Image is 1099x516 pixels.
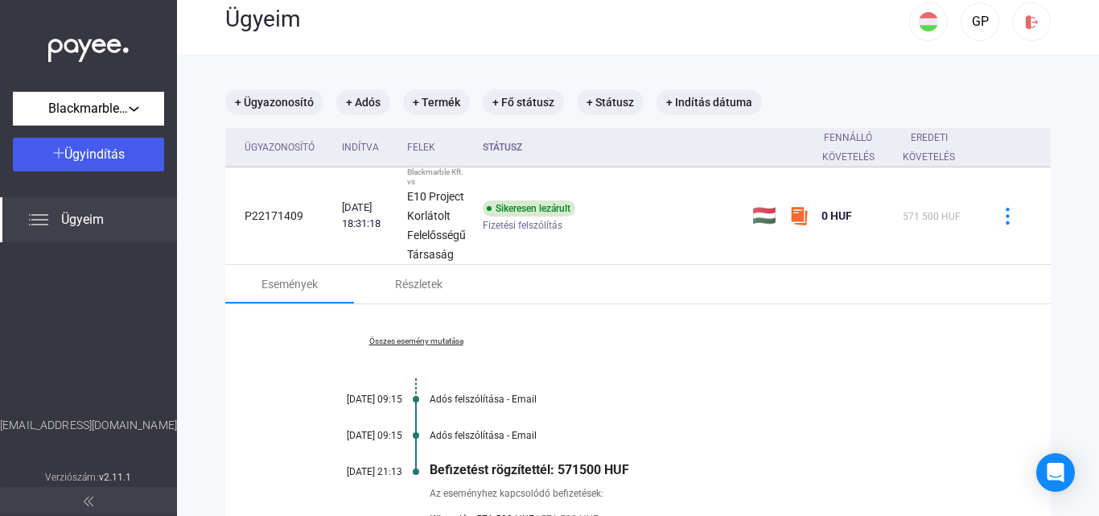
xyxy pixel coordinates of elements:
[48,99,129,118] span: Blackmarble Kft.
[261,275,318,294] div: Események
[903,128,956,167] div: Eredeti követelés
[225,6,909,33] div: Ügyeim
[746,167,783,265] td: 🇭🇺
[903,211,961,222] span: 571 500 HUF
[483,200,575,217] div: Sikeresen lezárult
[306,430,402,441] div: [DATE] 09:15
[999,208,1016,225] img: more-blue
[403,89,470,115] mat-chip: + Termék
[245,138,329,157] div: Ügyazonosító
[1023,14,1040,31] img: logout-red
[577,89,644,115] mat-chip: + Státusz
[342,200,394,232] div: [DATE] 18:31:18
[407,190,466,261] strong: E10 Project Korlátolt Felelősségű Társaság
[430,462,970,477] div: Befizetést rögzítettél: 571500 HUF
[306,394,402,405] div: [DATE] 09:15
[395,275,442,294] div: Részletek
[48,30,129,63] img: white-payee-white-dot.svg
[225,167,335,265] td: P22171409
[336,89,390,115] mat-chip: + Adós
[53,147,64,159] img: plus-white.svg
[430,430,970,441] div: Adós felszólítása - Email
[909,2,948,41] button: HU
[821,209,852,222] span: 0 HUF
[64,147,125,162] span: Ügyindítás
[407,167,470,187] div: Blackmarble Kft. vs
[99,472,132,483] strong: v2.11.1
[13,92,164,126] button: Blackmarble Kft.
[61,210,104,229] span: Ügyeim
[476,128,746,167] th: Státusz
[903,128,970,167] div: Eredeti követelés
[225,89,323,115] mat-chip: + Ügyazonosító
[1012,2,1051,41] button: logout-red
[990,199,1024,233] button: more-blue
[84,497,93,506] img: arrow-double-left-grey.svg
[789,206,809,225] img: szamlazzhu-mini
[483,89,564,115] mat-chip: + Fő státusz
[821,128,875,167] div: Fennálló követelés
[29,210,48,229] img: list.svg
[919,12,938,31] img: HU
[483,216,562,235] span: Fizetési felszólítás
[430,394,970,405] div: Adós felszólítása - Email
[407,138,470,157] div: Felek
[430,485,970,502] div: Az eseményhez kapcsolódó befizetések:
[1036,453,1075,492] div: Open Intercom Messenger
[657,89,762,115] mat-chip: + Indítás dátuma
[245,138,315,157] div: Ügyazonosító
[966,12,994,31] div: GP
[407,138,435,157] div: Felek
[821,128,890,167] div: Fennálló követelés
[961,2,999,41] button: GP
[342,138,394,157] div: Indítva
[306,466,402,477] div: [DATE] 21:13
[13,138,164,171] button: Ügyindítás
[342,138,379,157] div: Indítva
[306,336,526,346] a: Összes esemény mutatása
